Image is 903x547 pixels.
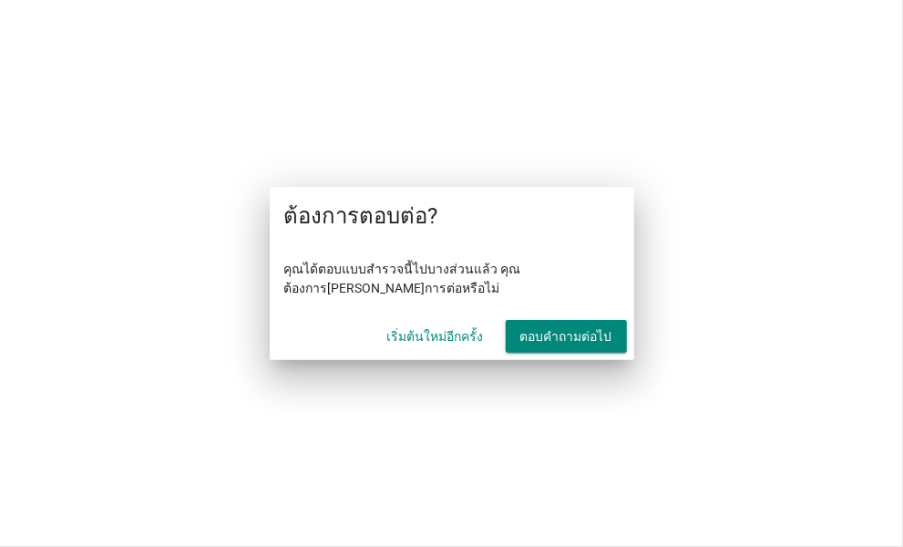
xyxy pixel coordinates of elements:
[506,320,627,353] button: ตอบคำถามต่อไป
[387,329,484,344] font: เริ่มต้นใหม่อีกครั้ง
[520,329,612,344] font: ตอบคำถามต่อไป
[284,203,438,229] font: ต้องการตอบต่อ?
[284,262,521,295] font: คุณได้ตอบแบบสำรวจนี้ไปบางส่วนแล้ว คุณต้องการ[PERSON_NAME]การต่อหรือไม่
[373,320,498,353] button: เริ่มต้นใหม่อีกครั้ง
